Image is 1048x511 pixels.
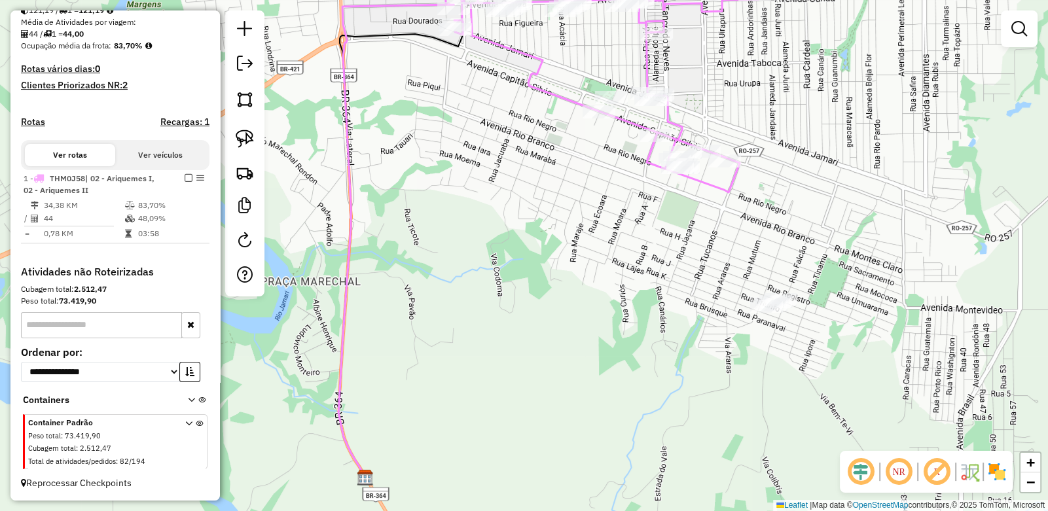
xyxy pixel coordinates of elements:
i: Meta Caixas/viagem: 1,00 Diferença: 120,19 [107,7,113,14]
div: Atividade não roteirizada - SABORES DA TERRA [667,161,700,174]
img: Conesul Ariquemes [357,469,374,486]
div: Cubagem total: [21,283,209,295]
span: THM0J58 [50,173,85,183]
div: 44 / 1 = [21,28,209,40]
span: Peso total [28,431,61,440]
a: Nova sessão e pesquisa [232,16,258,45]
a: Exportar sessão [232,50,258,80]
i: Total de rotas [59,7,67,14]
i: Tempo total em rota [125,230,132,238]
div: Atividade não roteirizada - DISTRI CENTRAL [755,298,787,311]
em: Opções [196,174,204,182]
div: Atividade não roteirizada - MANIA BRASILEIRA [661,161,694,174]
span: Containers [23,393,171,407]
a: Leaflet [776,501,808,510]
img: Exibir/Ocultar setores [986,461,1007,482]
strong: 0 [95,63,100,75]
span: : [76,444,78,453]
div: 121,19 / 1 = [21,5,209,16]
span: Ocupação média da frota: [21,41,111,50]
div: Peso total: [21,295,209,307]
label: Ordenar por: [21,344,209,360]
a: Reroteirizar Sessão [232,227,258,256]
img: Selecionar atividades - polígono [236,90,254,109]
i: % de utilização do peso [125,202,135,209]
i: Cubagem total roteirizado [21,7,29,14]
div: Atividade não roteirizada - PONTUAL SERV FESTAS [490,2,523,15]
h4: Rotas vários dias: [21,63,209,75]
em: Média calculada utilizando a maior ocupação (%Peso ou %Cubagem) de cada rota da sessão. Rotas cro... [145,42,152,50]
span: 2.512,47 [80,444,111,453]
div: Atividade não roteirizada - CONVENIENCIA CANAA [545,4,577,17]
span: Total de atividades/pedidos [28,457,116,466]
a: Zoom in [1021,453,1040,472]
div: Atividade não roteirizada - CONVENIENCIA CANAA [549,1,582,14]
img: Fluxo de ruas [959,461,980,482]
i: Total de Atividades [21,30,29,38]
div: Atividade não roteirizada - LANCH REST CARIOCA [634,93,667,106]
strong: 73.419,90 [59,296,96,306]
button: Ordem crescente [179,362,200,382]
h4: Clientes Priorizados NR: [21,80,209,91]
span: Container Padrão [28,417,170,429]
td: 34,38 KM [43,199,124,212]
a: Criar modelo [232,192,258,222]
strong: 83,70% [114,41,143,50]
span: Ocultar NR [883,456,914,487]
div: Atividade não roteirizada - DISTRI CENTRAL [759,295,792,308]
button: Ver veículos [115,144,206,166]
span: : [61,431,63,440]
span: − [1026,474,1035,490]
td: 0,78 KM [43,227,124,240]
span: Ocultar deslocamento [845,456,876,487]
div: Atividade não roteirizada - PONTUAL SERV FESTAS [486,4,518,17]
span: : [116,457,118,466]
div: Map data © contributors,© 2025 TomTom, Microsoft [773,500,1048,511]
strong: 2 [122,79,128,91]
div: Média de Atividades por viagem: [21,16,209,28]
td: / [24,212,30,225]
h4: Recargas: 1 [160,116,209,128]
i: Total de Atividades [31,215,39,222]
a: Rotas [21,116,45,128]
span: 73.419,90 [65,431,101,440]
strong: 121,19 [79,5,104,15]
i: Distância Total [31,202,39,209]
td: = [24,227,30,240]
span: Reprocessar Checkpoints [21,477,132,489]
div: Atividade não roteirizada - MANIA BRASILEIRA [666,158,698,171]
span: Cubagem total [28,444,76,453]
img: Selecionar atividades - laço [236,130,254,148]
a: Criar rota [230,158,259,187]
div: Atividade não roteirizada - DISTRI CENTRAL [750,300,783,313]
em: Finalizar rota [185,174,192,182]
span: Exibir rótulo [921,456,952,487]
a: OpenStreetMap [853,501,909,510]
i: % de utilização da cubagem [125,215,135,222]
div: Atividade não roteirizada - LANCH REST CARIOCA [639,93,672,106]
a: Zoom out [1021,472,1040,492]
td: 83,70% [137,199,204,212]
button: Ver rotas [25,144,115,166]
strong: 2.512,47 [74,284,107,294]
span: 1 - [24,173,154,195]
i: Total de rotas [43,30,52,38]
span: | 02 - Ariquemes I, 02 - Ariquemes II [24,173,154,195]
span: + [1026,454,1035,470]
img: Criar rota [236,164,254,182]
div: Atividade não roteirizada - BRASIL AMERICA [595,91,628,104]
h4: Atividades não Roteirizadas [21,266,209,278]
strong: 44,00 [63,29,84,39]
span: | [810,501,812,510]
td: 44 [43,212,124,225]
span: 82/194 [120,457,145,466]
div: Atividade não roteirizada - DISTRI CENTRAL [764,293,797,306]
td: 48,09% [137,212,204,225]
a: Exibir filtros [1006,16,1032,42]
td: 03:58 [137,227,204,240]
